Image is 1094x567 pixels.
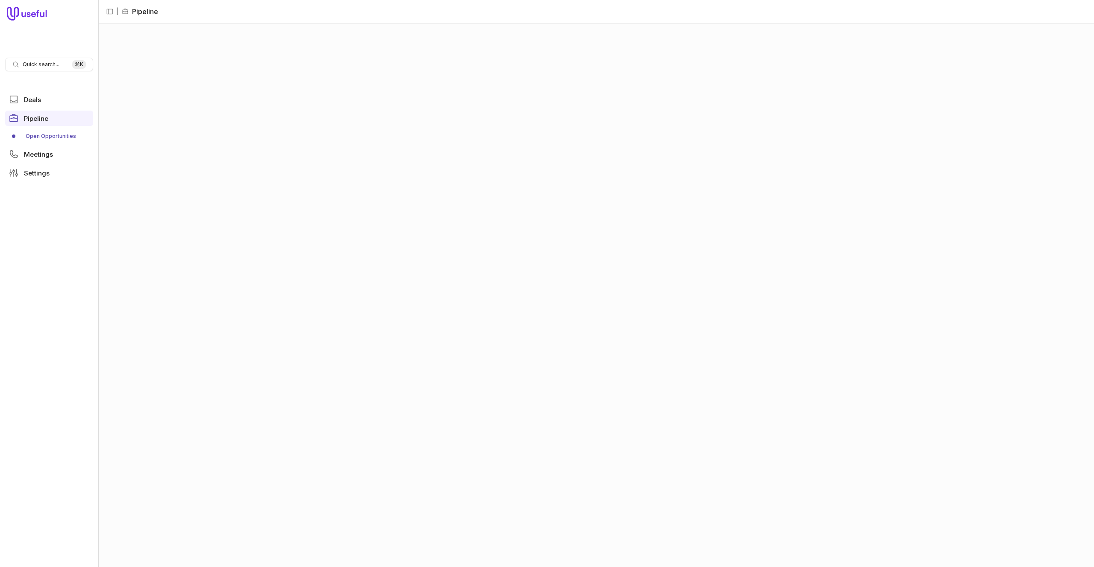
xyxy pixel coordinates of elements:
[24,115,48,122] span: Pipeline
[103,5,116,18] button: Collapse sidebar
[5,92,93,107] a: Deals
[24,96,41,103] span: Deals
[122,6,158,17] li: Pipeline
[5,146,93,162] a: Meetings
[5,165,93,181] a: Settings
[116,6,118,17] span: |
[24,170,50,176] span: Settings
[23,61,59,68] span: Quick search...
[5,129,93,143] a: Open Opportunities
[72,60,86,69] kbd: ⌘ K
[5,129,93,143] div: Pipeline submenu
[5,111,93,126] a: Pipeline
[24,151,53,158] span: Meetings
